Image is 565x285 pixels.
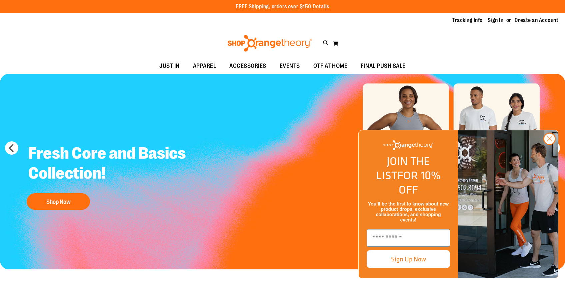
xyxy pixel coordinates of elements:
[153,59,186,74] a: JUST IN
[236,3,329,11] p: FREE Shipping, orders over $150.
[223,59,273,74] a: ACCESSORIES
[159,59,180,73] span: JUST IN
[352,123,565,285] div: FLYOUT Form
[307,59,354,74] a: OTF AT HOME
[488,17,504,24] a: Sign In
[273,59,307,74] a: EVENTS
[458,130,558,278] img: Shop Orangtheory
[376,153,430,184] span: JOIN THE LIST
[313,4,329,10] a: Details
[367,250,450,268] button: Sign Up Now
[354,59,412,74] a: FINAL PUSH SALE
[23,138,201,213] a: Fresh Core and Basics Collection! Shop Now
[313,59,348,73] span: OTF AT HOME
[227,35,313,52] img: Shop Orangetheory
[361,59,406,73] span: FINAL PUSH SALE
[193,59,216,73] span: APPAREL
[367,229,450,247] input: Enter email
[515,17,559,24] a: Create an Account
[543,133,556,145] button: Close dialog
[368,201,449,222] span: You’ll be the first to know about new product drops, exclusive collaborations, and shopping events!
[229,59,266,73] span: ACCESSORIES
[186,59,223,74] a: APPAREL
[27,193,90,210] button: Shop Now
[383,140,433,150] img: Shop Orangetheory
[280,59,300,73] span: EVENTS
[5,141,18,155] button: prev
[397,167,441,198] span: FOR 10% OFF
[23,138,201,190] h2: Fresh Core and Basics Collection!
[452,17,483,24] a: Tracking Info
